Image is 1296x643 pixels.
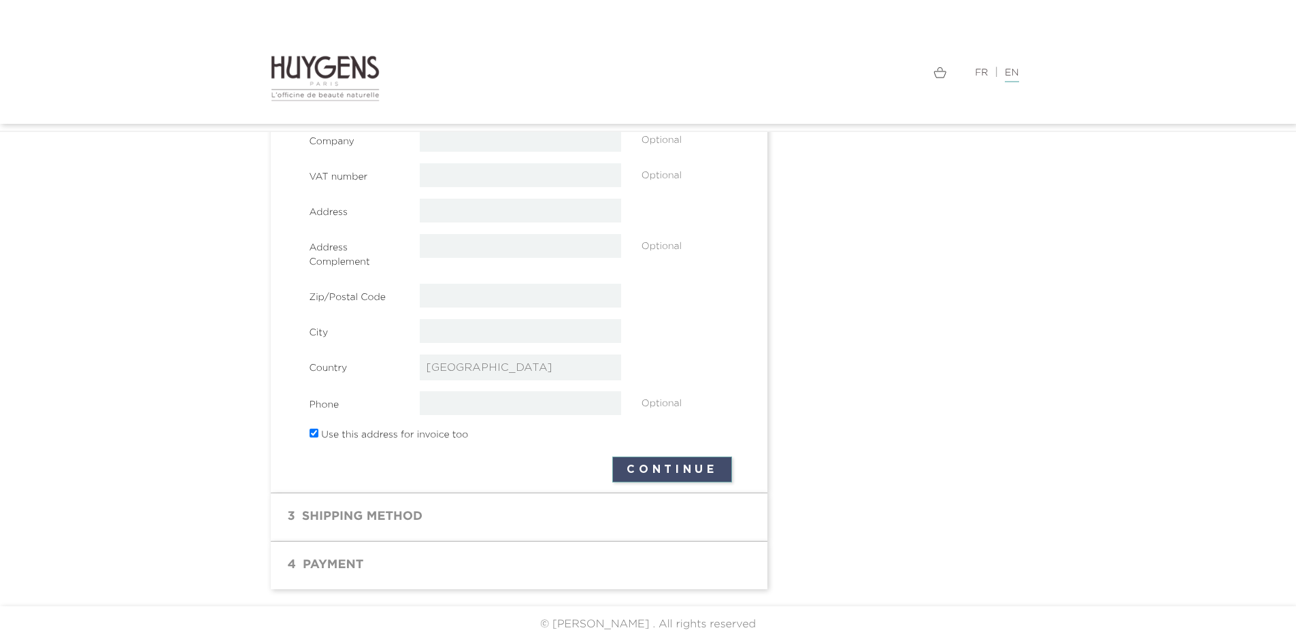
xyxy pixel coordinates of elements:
[271,54,380,102] img: Huygens logo
[281,504,302,531] span: 3
[631,163,742,183] div: Optional
[612,457,731,482] button: Continue
[299,284,410,305] label: Zip/Postal Code
[10,616,1286,633] div: © [PERSON_NAME] . All rights reserved
[659,65,1026,81] div: |
[321,428,468,442] label: Use this address for invoice too
[299,163,410,184] label: VAT number
[299,391,410,412] label: Phone
[631,128,742,148] div: Optional
[299,355,410,376] label: Country
[631,391,742,411] div: Optional
[299,199,410,220] label: Address
[281,504,757,531] h1: Shipping Method
[299,319,410,340] label: City
[299,128,410,149] label: Company
[281,552,303,579] span: 4
[281,552,757,579] h1: Payment
[631,234,742,254] div: Optional
[299,234,410,269] label: Address Complement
